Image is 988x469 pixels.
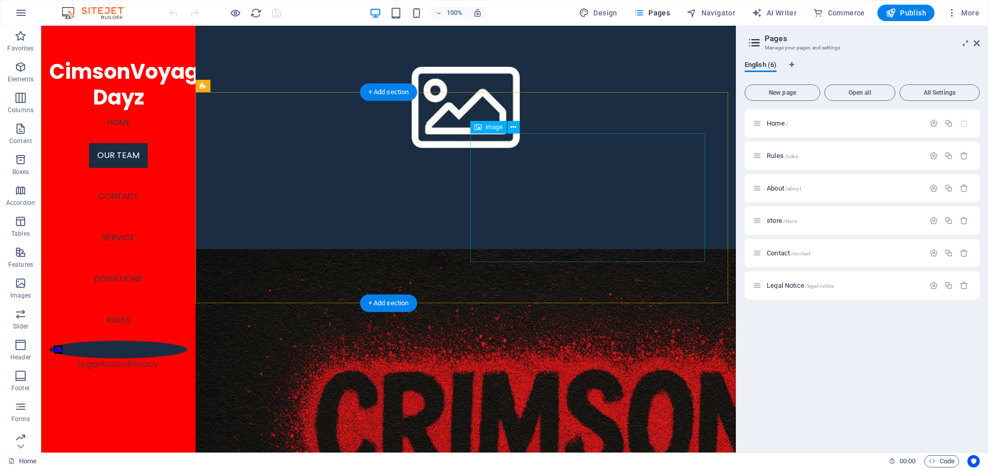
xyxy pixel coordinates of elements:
[9,137,32,145] p: Content
[11,415,30,423] p: Forms
[250,7,262,19] i: Reload page
[630,5,674,21] button: Pages
[360,83,417,101] div: + Add section
[943,5,983,21] button: More
[899,84,980,101] button: All Settings
[791,251,810,256] span: /contact
[809,5,869,21] button: Commerce
[11,384,30,392] p: Footer
[944,281,953,290] div: Duplicate
[764,282,924,289] div: Legal Notice/legal-notice
[749,90,816,96] span: New page
[929,184,938,193] div: Settings
[446,7,463,19] h6: 100%
[6,199,35,207] p: Accordion
[634,8,670,18] span: Pages
[944,216,953,225] div: Duplicate
[944,184,953,193] div: Duplicate
[829,90,891,96] span: Open all
[764,120,924,127] div: Home/
[785,186,801,192] span: /about
[229,7,241,19] button: Click here to leave preview mode and continue editing
[486,124,503,130] span: Image
[904,90,975,96] span: All Settings
[960,184,968,193] div: Remove
[13,322,29,331] p: Slider
[944,119,953,128] div: Duplicate
[929,281,938,290] div: Settings
[967,455,980,467] button: Usercentrics
[360,294,417,312] div: + Add section
[960,249,968,257] div: Remove
[929,249,938,257] div: Settings
[745,84,820,101] button: New page
[813,8,865,18] span: Commerce
[767,217,797,224] span: Click to open page
[767,152,798,160] span: Click to open page
[764,152,924,159] div: Rules/rules
[752,8,797,18] span: AI Writer
[960,119,968,128] div: The startpage cannot be deleted
[767,282,834,289] span: Click to open page
[8,75,34,83] p: Elements
[765,34,980,43] h2: Pages
[575,5,622,21] button: Design
[11,230,30,238] p: Tables
[8,106,33,114] p: Columns
[8,260,33,269] p: Features
[765,43,959,53] h3: Manage your pages and settings
[767,249,810,257] span: Click to open page
[929,119,938,128] div: Settings
[960,151,968,160] div: Remove
[785,153,798,159] span: /rules
[431,7,467,19] button: 100%
[745,59,777,73] span: English (6)
[767,119,788,127] span: Click to open page
[8,455,37,467] a: Click to cancel selection. Double-click to open Pages
[929,455,955,467] span: Code
[786,121,788,127] span: /
[575,5,622,21] div: Design (Ctrl+Alt+Y)
[886,8,926,18] span: Publish
[745,61,980,80] div: Language Tabs
[10,353,31,361] p: Header
[805,283,834,289] span: /legal-notice
[59,7,136,19] img: Editor Logo
[960,216,968,225] div: Remove
[7,44,33,53] p: Favorites
[899,455,915,467] span: 00 00
[767,184,801,192] span: Click to open page
[960,281,968,290] div: Remove
[824,84,895,101] button: Open all
[889,455,916,467] h6: Session time
[947,8,979,18] span: More
[682,5,739,21] button: Navigator
[764,217,924,224] div: store/store
[748,5,801,21] button: AI Writer
[764,250,924,256] div: Contact/contact
[686,8,735,18] span: Navigator
[907,457,908,465] span: :
[10,291,31,300] p: Images
[473,8,482,18] i: On resize automatically adjust zoom level to fit chosen device.
[764,185,924,192] div: About/about
[579,8,617,18] span: Design
[944,151,953,160] div: Duplicate
[877,5,934,21] button: Publish
[12,168,29,176] p: Boxes
[944,249,953,257] div: Duplicate
[924,455,959,467] button: Code
[250,7,262,19] button: reload
[929,151,938,160] div: Settings
[929,216,938,225] div: Settings
[783,218,797,224] span: /store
